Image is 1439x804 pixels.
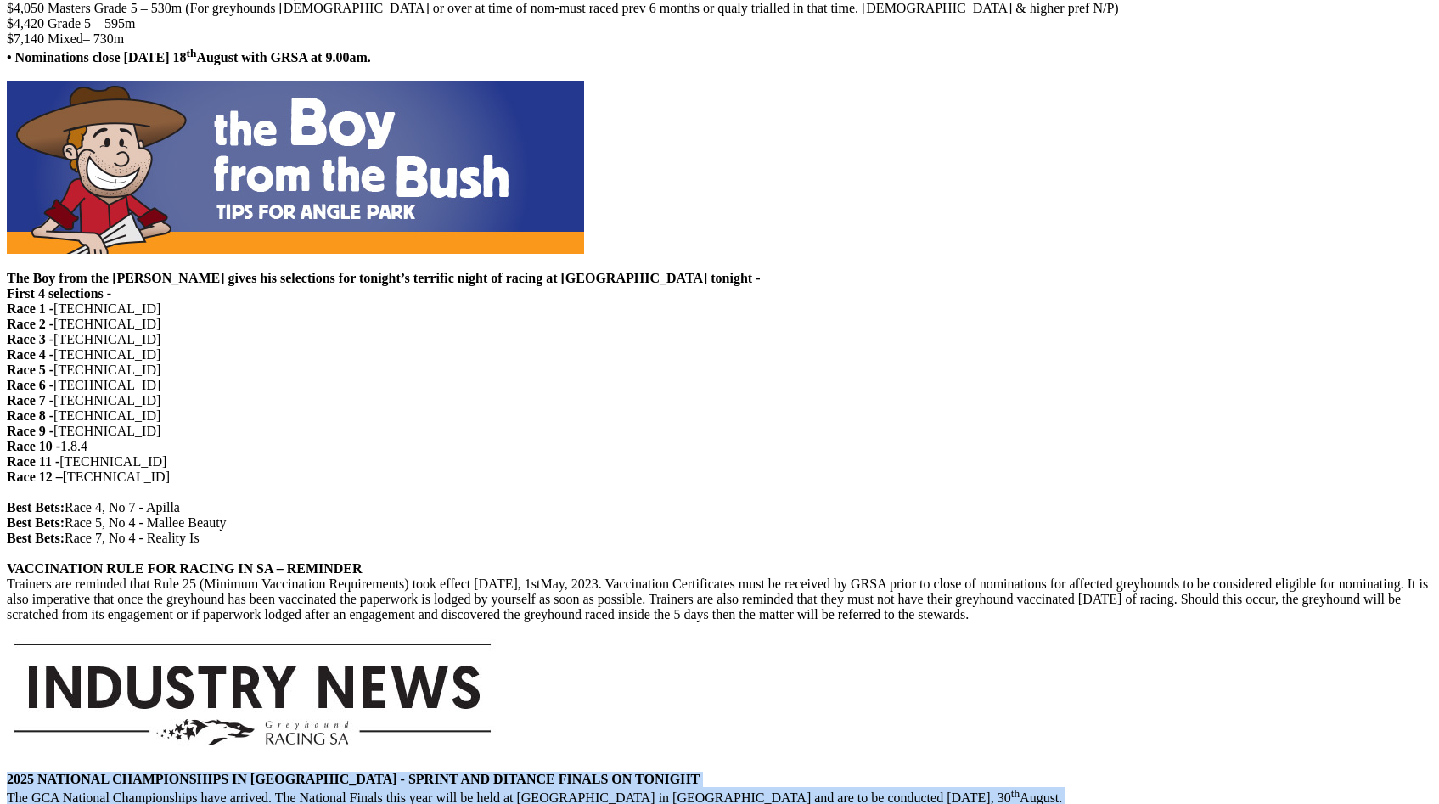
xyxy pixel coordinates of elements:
[7,271,760,316] b: The Boy from the [PERSON_NAME] gives his selections for tonight’s terrific night of racing at [GE...
[7,561,363,576] strong: VACCINATION RULE FOR RACING IN SA – REMINDER
[7,363,53,377] strong: Race 5 -
[7,393,53,408] strong: Race 7 -
[7,81,584,254] img: boyfromthebush.jpg
[7,347,53,362] strong: Race 4 -
[7,638,499,755] img: IndustryNews_June2019.jpg
[7,424,53,438] strong: Race 9 -
[7,531,65,545] strong: Best Bets:
[7,378,53,392] strong: Race 6 -
[1011,787,1020,800] sup: th
[7,332,53,346] strong: Race 3 -
[7,500,65,514] strong: Best Bets:
[7,271,1432,758] p: [TECHNICAL_ID]​​​​​​​​​​​​​​ [TECHNICAL_ID]​​​​​​​​​​​​​​ [TECHNICAL_ID] ​​​​ [TECHNICAL_ID]​​​​​...
[7,772,700,786] strong: 2025 NATIONAL CHAMPIONSHIPS IN [GEOGRAPHIC_DATA] - SPRINT AND DITANCE FINALS ON TONIGHT
[7,317,53,331] strong: Race 2 -
[7,469,63,484] strong: Race 12 –
[7,454,59,469] strong: Race 11 -
[7,50,371,65] strong: • Nominations close [DATE] 18 August with GRSA at 9.00am.
[7,439,60,453] strong: Race 10 -
[7,408,53,423] strong: Race 8 -
[7,515,65,530] strong: Best Bets:
[187,47,197,59] sup: th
